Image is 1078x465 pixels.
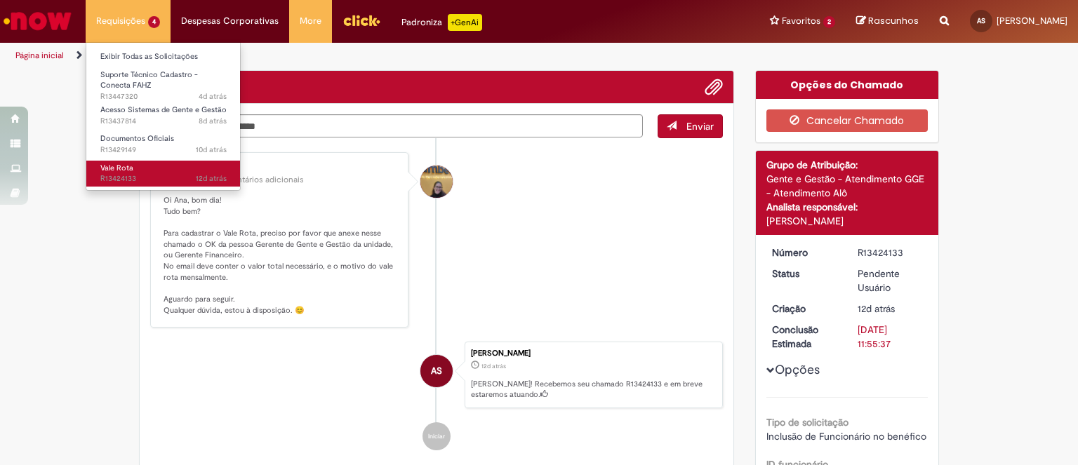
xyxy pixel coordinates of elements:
div: [PERSON_NAME] [471,349,715,358]
span: R13424133 [100,173,227,184]
span: More [300,14,321,28]
ul: Requisições [86,42,241,191]
dt: Número [761,245,848,260]
span: R13447320 [100,91,227,102]
div: Amanda De Campos Gomes Do Nascimento [420,166,453,198]
img: click_logo_yellow_360x200.png [342,10,380,31]
span: 10d atrás [196,144,227,155]
button: Enviar [658,114,723,138]
button: Adicionar anexos [705,78,723,96]
span: AS [977,16,985,25]
div: Analista responsável: [766,200,929,214]
ul: Histórico de tíquete [150,138,723,464]
p: [PERSON_NAME]! Recebemos seu chamado R13424133 e em breve estaremos atuando. [471,379,715,400]
span: [PERSON_NAME] [997,15,1067,27]
div: [PERSON_NAME] [766,214,929,228]
a: Aberto R13424133 : Vale Rota [86,161,241,187]
span: 8d atrás [199,116,227,126]
span: AS [431,354,442,388]
dt: Status [761,267,848,281]
div: R13424133 [858,245,923,260]
p: +GenAi [448,14,482,31]
small: Comentários adicionais [214,174,304,186]
p: Oi Ana, bom dia! Tudo bem? Para cadastrar o Vale Rota, preciso por favor que anexe nesse chamado ... [164,195,397,316]
span: 2 [823,16,835,28]
a: Aberto R13437814 : Acesso Sistemas de Gente e Gestão [86,102,241,128]
span: Enviar [686,120,714,133]
span: 12d atrás [481,362,506,370]
time: 18/08/2025 10:55:34 [481,362,506,370]
dt: Criação [761,302,848,316]
span: 4 [148,16,160,28]
div: Padroniza [401,14,482,31]
span: Requisições [96,14,145,28]
span: 4d atrás [199,91,227,102]
li: Ana Julia Duarte Da Silva [150,342,723,409]
time: 18/08/2025 10:55:35 [196,173,227,184]
span: Documentos Oficiais [100,133,174,144]
ul: Trilhas de página [11,43,708,69]
span: Inclusão de Funcionário no benéfico [766,430,926,443]
b: Tipo de solicitação [766,416,849,429]
textarea: Digite sua mensagem aqui... [150,114,643,138]
time: 26/08/2025 10:15:49 [199,91,227,102]
span: Rascunhos [868,14,919,27]
time: 18/08/2025 10:55:34 [858,302,895,315]
span: 12d atrás [858,302,895,315]
span: R13437814 [100,116,227,127]
span: Acesso Sistemas de Gente e Gestão [100,105,227,115]
div: Ana Julia Duarte Da Silva [420,355,453,387]
img: ServiceNow [1,7,74,35]
span: R13429149 [100,144,227,156]
dt: Conclusão Estimada [761,323,848,351]
a: Página inicial [15,50,64,61]
button: Cancelar Chamado [766,109,929,132]
span: Suporte Técnico Cadastro - Conecta FAHZ [100,69,198,91]
div: Gente e Gestão - Atendimento GGE - Atendimento Alô [766,172,929,200]
span: Vale Rota [100,163,133,173]
span: 12d atrás [196,173,227,184]
a: Aberto R13429149 : Documentos Oficiais [86,131,241,157]
span: Despesas Corporativas [181,14,279,28]
a: Rascunhos [856,15,919,28]
div: Pendente Usuário [858,267,923,295]
div: [PERSON_NAME] [164,163,397,172]
a: Exibir Todas as Solicitações [86,49,241,65]
time: 21/08/2025 17:32:16 [199,116,227,126]
time: 19/08/2025 15:09:09 [196,144,227,155]
a: Aberto R13447320 : Suporte Técnico Cadastro - Conecta FAHZ [86,67,241,97]
div: 18/08/2025 10:55:34 [858,302,923,316]
span: Favoritos [782,14,820,28]
div: Opções do Chamado [756,71,939,99]
div: Grupo de Atribuição: [766,158,929,172]
div: [DATE] 11:55:37 [858,323,923,351]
